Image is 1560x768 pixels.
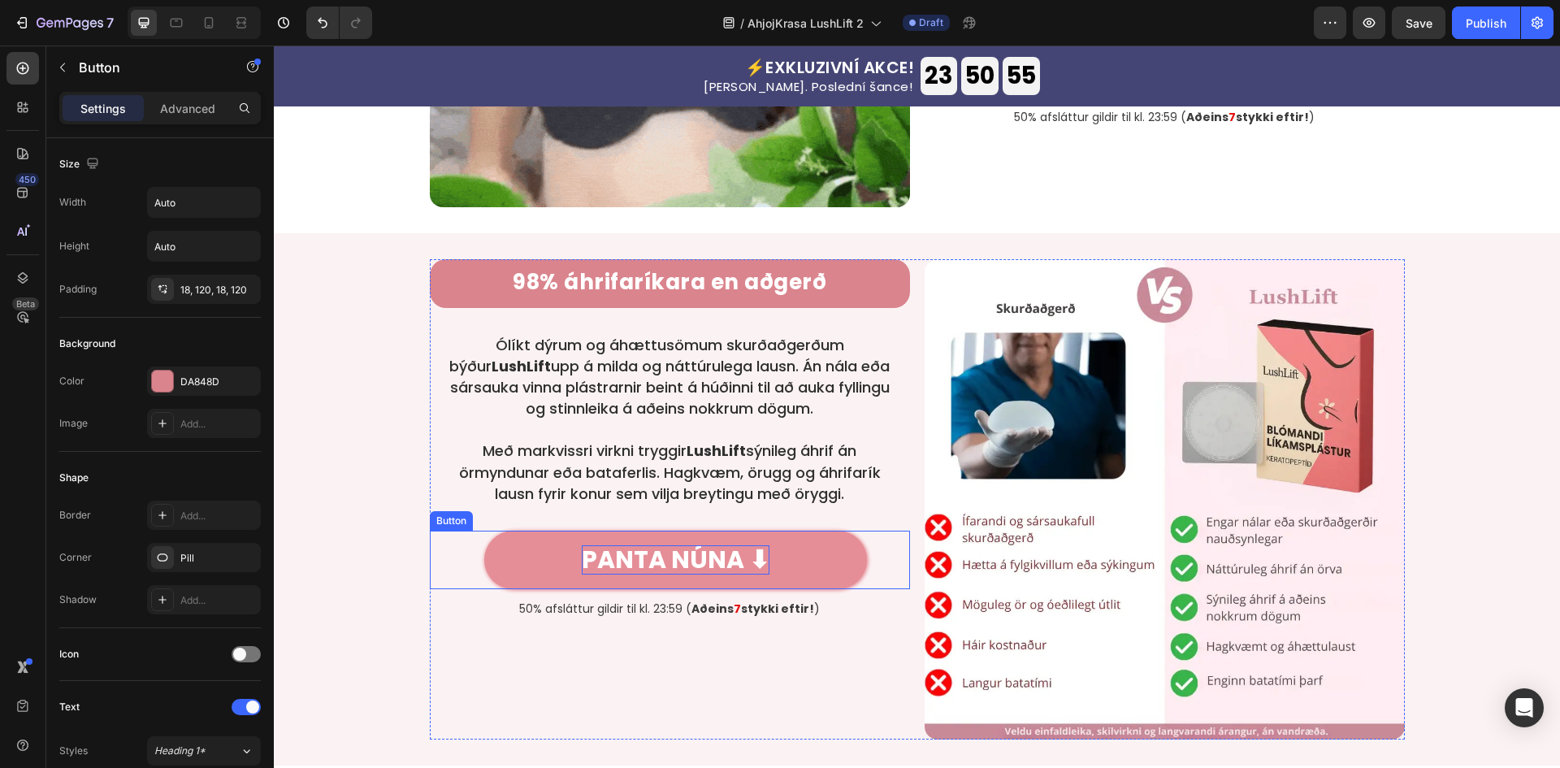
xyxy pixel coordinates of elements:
div: Image [59,416,88,431]
div: Size [59,154,102,176]
div: Add... [180,417,257,432]
div: Background [59,336,115,351]
div: Padding [59,282,97,297]
iframe: Design area [274,46,1560,768]
p: Advanced [160,100,215,117]
div: Text [59,700,80,714]
span: Save [1406,16,1432,30]
span: Draft [919,15,943,30]
div: Undo/Redo [306,7,372,39]
input: Auto [148,188,260,217]
button: Save [1392,7,1445,39]
p: Settings [80,100,126,117]
strong: 7 [460,555,467,571]
div: Color [59,374,84,388]
button: 7 [6,7,121,39]
button: Heading 1* [147,736,261,766]
div: Shadow [59,592,97,607]
div: Publish [1466,15,1506,32]
p: 50% afsláttur gildir til kl. 23:59 ( ) [158,557,635,571]
div: DA848D [180,375,257,389]
button: Publish [1452,7,1520,39]
p: Button [79,58,217,77]
strong: stykki eftir! [467,555,540,571]
img: gempages_578032762192134844-56447271-0ce0-4f51-ad4e-0b2d961152f5.webp [651,214,1131,694]
strong: LushLift [413,395,472,415]
div: Open Intercom Messenger [1505,688,1544,727]
div: 450 [15,173,39,186]
strong: 7 [955,63,962,80]
div: Add... [180,509,257,523]
div: Icon [59,647,79,662]
div: Pill [180,551,257,566]
span: AhjojKrasa LushLift 2 [747,15,864,32]
strong: Aðeins [418,555,460,571]
p: PANTA NÚNA ⬇ [308,500,496,529]
div: 18, 120, 18, 120 [180,283,257,297]
div: Button [159,468,196,483]
div: Height [59,239,89,254]
span: Heading 1* [154,744,206,758]
strong: stykki eftir! [962,63,1035,80]
div: Styles [59,744,88,758]
div: Width [59,195,86,210]
div: Border [59,508,91,523]
div: Shape [59,471,89,485]
p: 7 [106,13,114,33]
div: Beta [12,297,39,310]
div: Corner [59,550,92,565]
p: Með markvissri virkni tryggir sýnileg áhrif án örmyndunar eða bataferlis. Hagkvæm, örugg og áhrif... [166,395,626,458]
span: / [740,15,744,32]
strong: 98% áhrifaríkara en aðgerð [239,222,552,251]
input: Auto [148,232,260,261]
strong: LushLift [218,310,277,331]
div: Add... [180,593,257,608]
p: Ólíkt dýrum og áhættusömum skurðaðgerðum býður upp á milda og náttúrulega lausn. Án nála eða sárs... [166,289,626,374]
strong: Aðeins [912,63,955,80]
a: PANTA NÚNA ⬇ [210,485,593,544]
p: 50% afsláttur gildir til kl. 23:59 ( ) [652,65,1129,79]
